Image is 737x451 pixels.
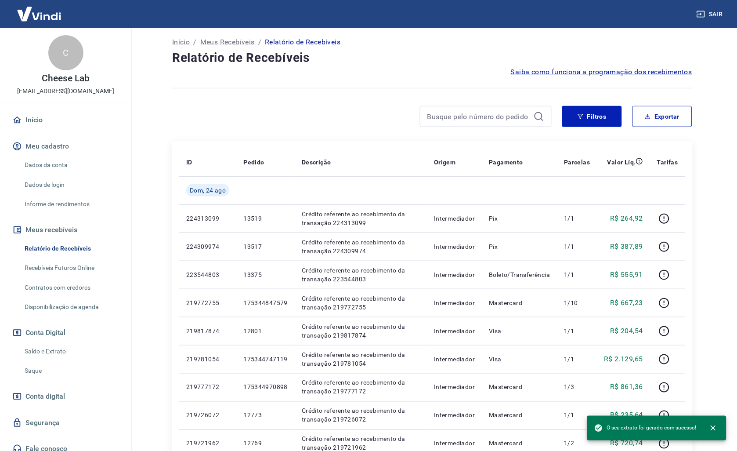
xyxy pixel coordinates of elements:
[186,298,229,307] p: 219772755
[193,37,196,47] p: /
[186,158,192,167] p: ID
[186,411,229,420] p: 219726072
[11,323,121,342] button: Conta Digital
[604,354,643,364] p: R$ 2.129,65
[11,110,121,130] a: Início
[489,298,550,307] p: Mastercard
[564,214,590,223] p: 1/1
[302,294,420,312] p: Crédito referente ao recebimento da transação 219772755
[11,0,68,27] img: Vindi
[611,326,643,336] p: R$ 204,54
[243,411,288,420] p: 12773
[243,270,288,279] p: 13375
[302,238,420,255] p: Crédito referente ao recebimento da transação 224309974
[243,355,288,364] p: 175344747119
[21,156,121,174] a: Dados da conta
[243,214,288,223] p: 13519
[564,355,590,364] p: 1/1
[564,270,590,279] p: 1/1
[564,158,590,167] p: Parcelas
[594,424,697,433] span: O seu extrato foi gerado com sucesso!
[564,327,590,335] p: 1/1
[564,411,590,420] p: 1/1
[489,355,550,364] p: Visa
[21,362,121,380] a: Saque
[21,279,121,297] a: Contratos com credores
[611,382,643,393] p: R$ 861,36
[434,383,475,392] p: Intermediador
[186,439,229,448] p: 219721962
[11,387,121,406] a: Conta digital
[489,214,550,223] p: Pix
[564,242,590,251] p: 1/1
[21,176,121,194] a: Dados de login
[17,87,114,96] p: [EMAIL_ADDRESS][DOMAIN_NAME]
[611,410,643,421] p: R$ 235,64
[511,67,692,77] a: Saiba como funciona a programação dos recebimentos
[611,213,643,224] p: R$ 264,92
[704,418,723,438] button: close
[186,242,229,251] p: 224309974
[302,322,420,340] p: Crédito referente ao recebimento da transação 219817874
[695,6,726,22] button: Sair
[611,241,643,252] p: R$ 387,89
[21,195,121,213] a: Informe de rendimentos
[186,383,229,392] p: 219777172
[48,35,83,70] div: C
[172,49,692,67] h4: Relatório de Recebíveis
[607,158,636,167] p: Valor Líq.
[611,298,643,308] p: R$ 667,23
[434,355,475,364] p: Intermediador
[42,74,90,83] p: Cheese Lab
[489,242,550,251] p: Pix
[11,220,121,240] button: Meus recebíveis
[172,37,190,47] a: Início
[434,214,475,223] p: Intermediador
[21,298,121,316] a: Disponibilização de agenda
[302,350,420,368] p: Crédito referente ao recebimento da transação 219781054
[265,37,340,47] p: Relatório de Recebíveis
[186,214,229,223] p: 224313099
[258,37,261,47] p: /
[302,407,420,424] p: Crédito referente ao recebimento da transação 219726072
[302,210,420,227] p: Crédito referente ao recebimento da transação 224313099
[190,186,226,195] span: Dom, 24 ago
[434,158,455,167] p: Origem
[243,158,264,167] p: Pedido
[657,158,678,167] p: Tarifas
[489,327,550,335] p: Visa
[243,439,288,448] p: 12769
[427,110,530,123] input: Busque pelo número do pedido
[611,438,643,449] p: R$ 720,74
[434,411,475,420] p: Intermediador
[489,270,550,279] p: Boleto/Transferência
[489,439,550,448] p: Mastercard
[243,327,288,335] p: 12801
[489,383,550,392] p: Mastercard
[302,266,420,284] p: Crédito referente ao recebimento da transação 223544803
[489,411,550,420] p: Mastercard
[632,106,692,127] button: Exportar
[11,137,121,156] button: Meu cadastro
[564,383,590,392] p: 1/3
[186,270,229,279] p: 223544803
[302,378,420,396] p: Crédito referente ao recebimento da transação 219777172
[564,298,590,307] p: 1/10
[489,158,524,167] p: Pagamento
[434,327,475,335] p: Intermediador
[200,37,255,47] a: Meus Recebíveis
[25,390,65,403] span: Conta digital
[611,269,643,280] p: R$ 555,91
[302,158,331,167] p: Descrição
[243,383,288,392] p: 175344970898
[434,270,475,279] p: Intermediador
[11,413,121,433] a: Segurança
[564,439,590,448] p: 1/2
[434,439,475,448] p: Intermediador
[21,342,121,360] a: Saldo e Extrato
[186,355,229,364] p: 219781054
[243,298,288,307] p: 175344847579
[434,298,475,307] p: Intermediador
